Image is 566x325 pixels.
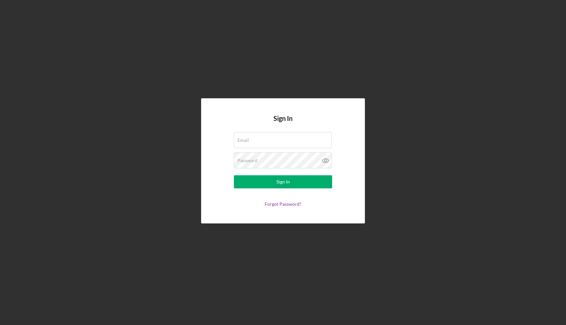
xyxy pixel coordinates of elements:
a: Forgot Password? [265,201,301,207]
button: Sign In [234,175,332,188]
div: Sign In [276,175,290,188]
h4: Sign In [274,115,292,132]
label: Email [237,138,249,143]
label: Password [237,158,257,163]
